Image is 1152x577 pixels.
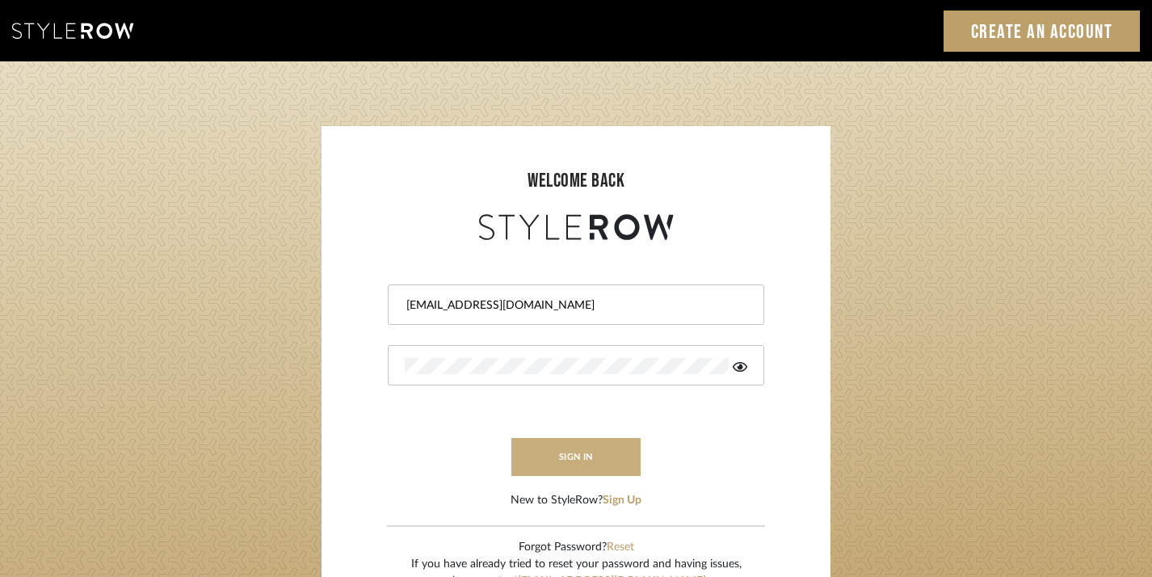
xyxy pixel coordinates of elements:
button: Sign Up [603,492,641,509]
a: Create an Account [944,11,1141,52]
input: Email Address [405,297,743,314]
button: sign in [511,438,641,476]
div: Forgot Password? [411,539,742,556]
div: welcome back [338,166,814,196]
div: New to StyleRow? [511,492,641,509]
button: Reset [607,539,634,556]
